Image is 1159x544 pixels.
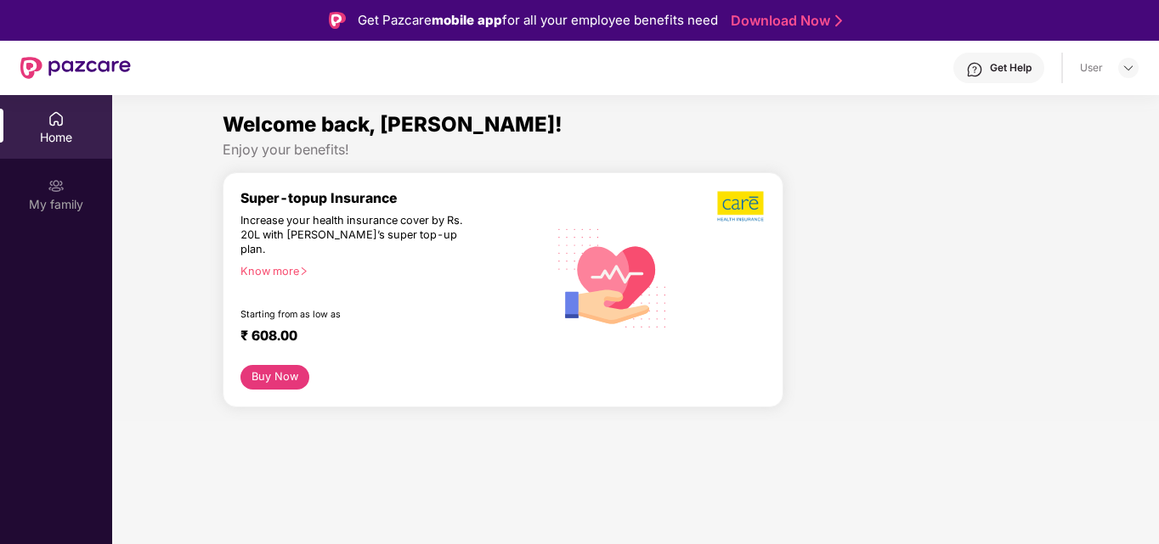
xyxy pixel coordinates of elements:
div: Enjoy your benefits! [223,141,1049,159]
div: Know more [240,265,537,277]
img: svg+xml;base64,PHN2ZyB3aWR0aD0iMjAiIGhlaWdodD0iMjAiIHZpZXdCb3g9IjAgMCAyMCAyMCIgZmlsbD0ibm9uZSIgeG... [48,177,65,194]
strong: mobile app [432,12,502,28]
span: Welcome back, [PERSON_NAME]! [223,112,563,137]
div: Increase your health insurance cover by Rs. 20L with [PERSON_NAME]’s super top-up plan. [240,214,473,257]
button: Buy Now [240,365,309,390]
div: Get Help [990,61,1032,75]
div: Super-topup Insurance [240,190,547,206]
img: b5dec4f62d2307b9de63beb79f102df3.png [717,190,766,222]
img: svg+xml;base64,PHN2ZyBpZD0iSGVscC0zMngzMiIgeG1sbnM9Imh0dHA6Ly93d3cudzMub3JnLzIwMDAvc3ZnIiB3aWR0aD... [966,61,983,78]
img: Stroke [835,12,842,30]
img: New Pazcare Logo [20,57,131,79]
img: svg+xml;base64,PHN2ZyB4bWxucz0iaHR0cDovL3d3dy53My5vcmcvMjAwMC9zdmciIHhtbG5zOnhsaW5rPSJodHRwOi8vd3... [547,210,679,344]
div: Get Pazcare for all your employee benefits need [358,10,718,31]
img: svg+xml;base64,PHN2ZyBpZD0iSG9tZSIgeG1sbnM9Imh0dHA6Ly93d3cudzMub3JnLzIwMDAvc3ZnIiB3aWR0aD0iMjAiIG... [48,110,65,127]
span: right [299,266,308,276]
div: Starting from as low as [240,309,475,321]
img: svg+xml;base64,PHN2ZyBpZD0iRHJvcGRvd24tMzJ4MzIiIHhtbG5zPSJodHRwOi8vd3d3LnczLm9yZy8yMDAwL3N2ZyIgd2... [1122,61,1135,75]
img: Logo [329,12,346,29]
a: Download Now [731,12,837,30]
div: ₹ 608.00 [240,328,530,348]
div: User [1080,61,1103,75]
